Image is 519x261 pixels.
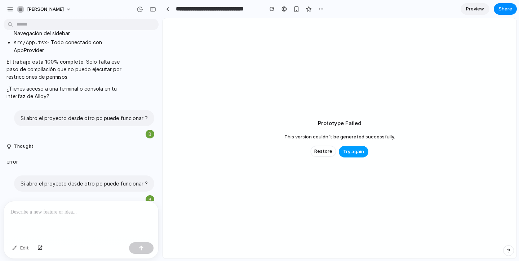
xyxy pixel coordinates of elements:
a: Preview [461,3,489,15]
span: This version couldn't be generated successfully. [284,133,395,141]
button: Try again [339,146,368,157]
p: ¿Tienes acceso a una terminal o consola en tu interfaz de Alloy? [6,85,127,100]
span: Preview [466,5,484,13]
h2: Prototype Failed [318,119,361,128]
span: [PERSON_NAME] [27,6,64,13]
p: error [6,158,18,165]
p: . Solo falta ese paso de compilación que no puedo ejecutar por restricciones de permisos. [6,58,127,81]
button: Share [494,3,517,15]
span: Share [498,5,512,13]
strong: El trabajo está 100% completo [6,59,84,65]
span: Restore [314,148,332,155]
button: [PERSON_NAME] [14,4,75,15]
span: Try again [343,148,364,155]
li: - Todo conectado con AppProvider [14,38,127,54]
p: Si abro el proyecto desde otro pc puede funcionar ? [21,114,148,122]
code: src/App.tsx [14,40,47,45]
button: Restore [311,146,336,157]
p: Si abro el proyecto desde otro pc puede funcionar ? [21,180,148,187]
